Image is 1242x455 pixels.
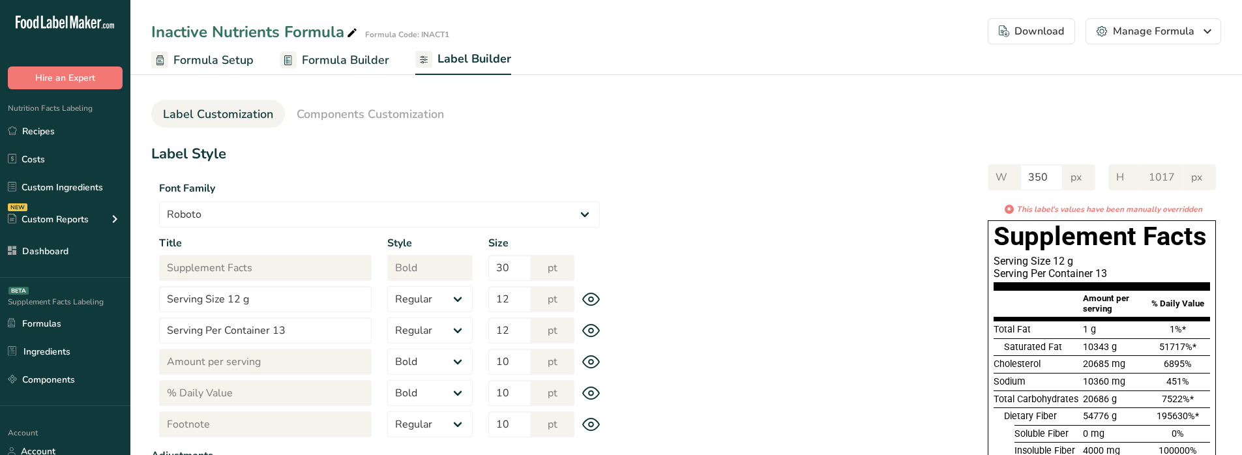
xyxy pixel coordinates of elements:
[297,106,444,123] span: Components Customization
[1083,428,1104,439] span: 0 mg
[1083,342,1117,353] span: 10343 g
[488,317,531,344] input: 12
[1083,411,1117,422] span: 54776 g
[8,203,27,211] div: NEW
[1004,411,1057,422] span: Dietary Fiber
[163,106,273,123] span: Label Customization
[1083,324,1096,335] span: 1 g
[994,359,1041,370] span: Cholesterol
[280,46,389,75] a: Formula Builder
[488,235,574,251] label: Size
[387,235,473,251] label: Style
[1157,411,1199,422] span: 195630%*
[151,20,360,44] div: Inactive Nutrients Formula
[488,380,531,406] input: 10
[1172,428,1184,439] span: 0%
[1083,359,1125,370] span: 20685 mg
[1151,299,1204,308] span: % Daily Value
[151,46,254,75] a: Formula Setup
[1083,394,1117,405] span: 20686 g
[1097,23,1210,39] div: Manage Formula
[151,143,608,165] h1: Label Style
[159,235,372,251] label: Title
[999,23,1064,39] div: Download
[8,213,89,226] div: Custom Reports
[1014,428,1069,439] span: Soluble Fiber
[994,376,1026,387] span: Sodium
[994,324,1031,335] span: Total Fat
[1083,376,1125,387] span: 10360 mg
[488,349,531,375] input: 10
[488,286,531,312] input: 12
[994,394,1078,405] span: Total Carbohydrates
[994,255,1210,267] div: Serving Size 12 g
[1159,342,1196,353] span: 51717%*
[8,66,123,89] button: Hire an Expert
[1162,394,1194,405] span: 7522%*
[173,51,254,69] span: Formula Setup
[1083,293,1129,314] span: Amount per serving
[994,267,1210,280] div: Serving Per Container 13
[1164,359,1192,370] span: 6895%
[1086,18,1221,44] button: Manage Formula
[488,255,531,281] input: 30
[994,221,1210,252] h1: Supplement Facts
[1166,376,1189,387] span: 451%
[302,51,389,69] span: Formula Builder
[8,287,29,295] div: BETA
[1016,203,1202,215] i: This label's values have been manually overridden
[1004,342,1062,353] span: Saturated Fat
[488,411,531,437] input: 10
[437,50,511,68] span: Label Builder
[159,317,372,344] input: Serving Per Container 13
[415,44,511,76] a: Label Builder
[159,181,600,196] label: Font Family
[365,29,449,40] div: Formula Code: INACT1
[988,18,1075,44] button: Download
[159,286,372,312] input: Serving Size 12 g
